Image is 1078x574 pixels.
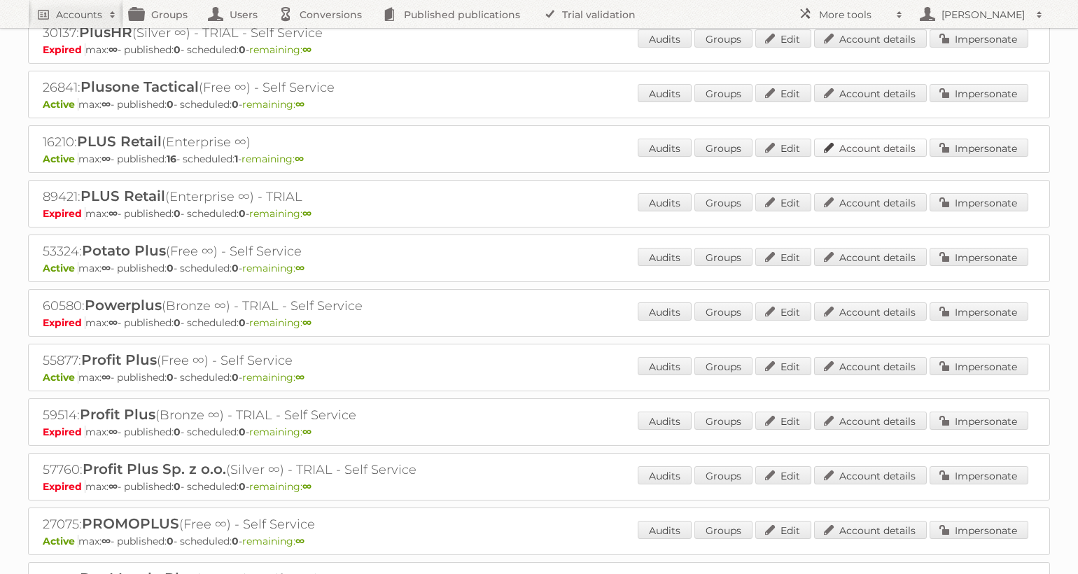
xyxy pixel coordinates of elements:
a: Audits [638,29,692,48]
span: Expired [43,316,85,329]
strong: 0 [174,426,181,438]
a: Impersonate [930,466,1028,484]
a: Edit [755,248,811,266]
span: Active [43,153,78,165]
strong: 16 [167,153,176,165]
span: PLUS Retail [80,188,165,204]
p: max: - published: - scheduled: - [43,262,1035,274]
strong: ∞ [302,426,311,438]
span: Powerplus [85,297,162,314]
a: Audits [638,84,692,102]
strong: 0 [174,207,181,220]
h2: 55877: (Free ∞) - Self Service [43,351,533,370]
a: Groups [694,302,752,321]
span: remaining: [249,316,311,329]
h2: 53324: (Free ∞) - Self Service [43,242,533,260]
h2: 16210: (Enterprise ∞) [43,133,533,151]
a: Audits [638,248,692,266]
strong: ∞ [295,535,304,547]
a: Impersonate [930,412,1028,430]
a: Audits [638,412,692,430]
span: Active [43,535,78,547]
span: Expired [43,207,85,220]
a: Groups [694,357,752,375]
p: max: - published: - scheduled: - [43,426,1035,438]
a: Groups [694,29,752,48]
a: Account details [814,302,927,321]
a: Audits [638,302,692,321]
strong: 0 [232,98,239,111]
a: Audits [638,357,692,375]
strong: 0 [239,43,246,56]
a: Edit [755,139,811,157]
strong: ∞ [302,207,311,220]
span: PlusHR [79,24,132,41]
span: remaining: [242,262,304,274]
p: max: - published: - scheduled: - [43,316,1035,329]
h2: 30137: (Silver ∞) - TRIAL - Self Service [43,24,533,42]
span: Active [43,98,78,111]
h2: More tools [819,8,889,22]
a: Account details [814,521,927,539]
strong: ∞ [108,426,118,438]
a: Edit [755,193,811,211]
span: Active [43,262,78,274]
a: Impersonate [930,248,1028,266]
span: Profit Plus [80,406,155,423]
strong: ∞ [295,262,304,274]
span: remaining: [249,43,311,56]
h2: 60580: (Bronze ∞) - TRIAL - Self Service [43,297,533,315]
a: Impersonate [930,29,1028,48]
strong: ∞ [108,480,118,493]
span: Expired [43,480,85,493]
strong: ∞ [108,43,118,56]
span: Expired [43,43,85,56]
strong: ∞ [101,535,111,547]
span: Expired [43,426,85,438]
strong: 1 [234,153,238,165]
span: PROMOPLUS [82,515,179,532]
strong: 0 [239,316,246,329]
p: max: - published: - scheduled: - [43,43,1035,56]
strong: ∞ [295,371,304,384]
a: Account details [814,139,927,157]
strong: 0 [239,207,246,220]
a: Edit [755,29,811,48]
strong: ∞ [302,480,311,493]
a: Edit [755,302,811,321]
strong: ∞ [101,153,111,165]
strong: 0 [232,371,239,384]
a: Groups [694,139,752,157]
strong: ∞ [101,262,111,274]
strong: 0 [167,371,174,384]
span: PLUS Retail [77,133,162,150]
strong: ∞ [101,371,111,384]
strong: 0 [174,316,181,329]
a: Groups [694,193,752,211]
a: Groups [694,521,752,539]
span: remaining: [249,426,311,438]
strong: 0 [167,98,174,111]
a: Account details [814,29,927,48]
strong: 0 [239,480,246,493]
span: remaining: [249,480,311,493]
h2: 89421: (Enterprise ∞) - TRIAL [43,188,533,206]
a: Impersonate [930,357,1028,375]
p: max: - published: - scheduled: - [43,371,1035,384]
strong: 0 [167,535,174,547]
a: Audits [638,139,692,157]
a: Groups [694,84,752,102]
a: Impersonate [930,521,1028,539]
a: Edit [755,84,811,102]
a: Impersonate [930,302,1028,321]
strong: ∞ [108,316,118,329]
a: Groups [694,248,752,266]
span: remaining: [241,153,304,165]
a: Edit [755,466,811,484]
a: Audits [638,521,692,539]
a: Account details [814,412,927,430]
a: Impersonate [930,139,1028,157]
span: Profit Plus Sp. z o.o. [83,461,226,477]
strong: 0 [232,262,239,274]
a: Audits [638,466,692,484]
